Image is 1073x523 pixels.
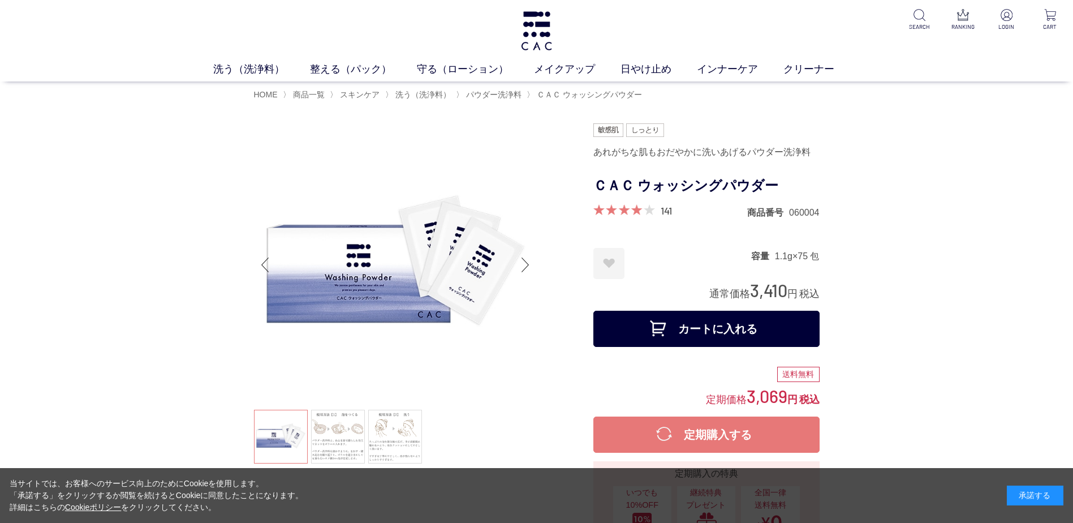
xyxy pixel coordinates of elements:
[466,90,522,99] span: パウダー洗浄料
[291,90,325,99] a: 商品一覧
[310,62,417,77] a: 整える（パック）
[537,90,642,99] span: ＣＡＣ ウォッシングパウダー
[789,207,819,218] dd: 060004
[661,204,672,217] a: 141
[747,207,789,218] dt: 商品番号
[949,9,977,31] a: RANKING
[254,242,277,288] div: Previous slide
[697,62,783,77] a: インナーケア
[787,288,798,299] span: 円
[283,89,327,100] li: 〉
[777,367,820,383] div: 送料無料
[593,143,820,162] div: あれがちな肌もおだやかに洗いあげるパウダー洗浄料
[799,394,820,405] span: 税込
[385,89,454,100] li: 〉
[993,9,1020,31] a: LOGIN
[593,173,820,199] h1: ＣＡＣ ウォッシングパウダー
[417,62,534,77] a: 守る（ローション）
[293,90,325,99] span: 商品一覧
[534,62,620,77] a: メイクアップ
[783,62,860,77] a: クリーナー
[393,90,451,99] a: 洗う（洗浄料）
[340,90,380,99] span: スキンケア
[593,123,624,137] img: 敏感肌
[787,394,798,405] span: 円
[593,311,820,347] button: カートに入れる
[626,123,663,137] img: しっとり
[750,280,787,301] span: 3,410
[949,23,977,31] p: RANKING
[906,23,933,31] p: SEARCH
[395,90,451,99] span: 洗う（洗浄料）
[799,288,820,299] span: 税込
[338,90,380,99] a: スキンケア
[706,393,747,405] span: 定期価格
[593,248,624,279] a: お気に入りに登録する
[254,90,278,99] a: HOME
[213,62,310,77] a: 洗う（洗浄料）
[598,467,815,481] div: 定期購入の特典
[906,9,933,31] a: SEARCH
[10,478,304,513] div: 当サイトでは、お客様へのサービス向上のためにCookieを使用します。 「承諾する」をクリックするか閲覧を続けるとCookieに同意したことになります。 詳細はこちらの をクリックしてください。
[330,89,382,100] li: 〉
[993,23,1020,31] p: LOGIN
[751,250,775,262] dt: 容量
[535,90,642,99] a: ＣＡＣ ウォッシングパウダー
[1036,9,1064,31] a: CART
[519,11,554,50] img: logo
[514,242,537,288] div: Next slide
[593,417,820,453] button: 定期購入する
[464,90,522,99] a: パウダー洗浄料
[747,385,787,406] span: 3,069
[456,89,524,100] li: 〉
[1036,23,1064,31] p: CART
[1007,486,1063,505] div: 承諾する
[527,89,645,100] li: 〉
[254,123,537,406] img: ＣＡＣ ウォッシングパウダー
[709,288,750,299] span: 通常価格
[620,62,697,77] a: 日やけ止め
[65,503,122,512] a: Cookieポリシー
[775,250,820,262] dd: 1.1g×75 包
